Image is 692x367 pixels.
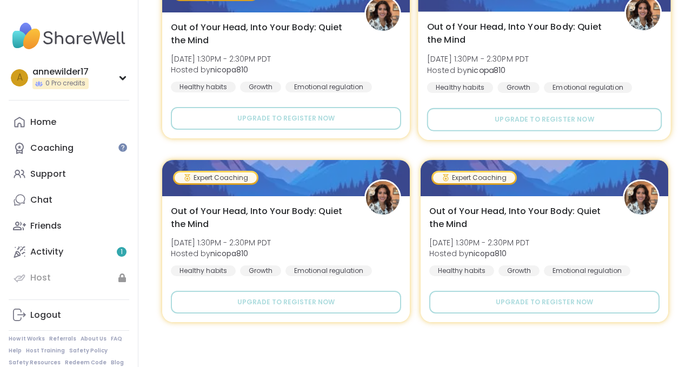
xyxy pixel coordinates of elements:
img: ShareWell Nav Logo [9,17,129,55]
button: Upgrade to register now [171,291,401,313]
img: nicopa810 [366,181,400,215]
div: Healthy habits [429,265,494,276]
a: FAQ [111,335,122,343]
b: nicopa810 [210,64,248,75]
b: nicopa810 [467,64,505,75]
div: Expert Coaching [433,172,515,183]
span: [DATE] 1:30PM - 2:30PM PDT [171,54,271,64]
span: [DATE] 1:30PM - 2:30PM PDT [427,54,529,64]
div: Healthy habits [171,265,236,276]
div: Friends [30,220,62,232]
a: Referrals [49,335,76,343]
div: Growth [240,265,281,276]
span: Hosted by [171,64,271,75]
a: How It Works [9,335,45,343]
a: Host [9,265,129,291]
a: Redeem Code [65,359,107,366]
button: Upgrade to register now [429,291,660,313]
span: Hosted by [171,248,271,259]
a: Coaching [9,135,129,161]
span: 0 Pro credits [45,79,85,88]
div: Chat [30,194,52,206]
a: Support [9,161,129,187]
span: Out of Your Head, Into Your Body: Quiet the Mind [171,205,352,231]
div: Home [30,116,56,128]
span: Hosted by [429,248,529,259]
a: Safety Policy [69,347,108,355]
span: Out of Your Head, Into Your Body: Quiet the Mind [171,21,352,47]
a: Friends [9,213,129,239]
a: Activity1 [9,239,129,265]
div: Expert Coaching [175,172,257,183]
div: Host [30,272,51,284]
img: nicopa810 [624,181,658,215]
a: Chat [9,187,129,213]
span: Hosted by [427,64,529,75]
div: Emotional regulation [544,265,630,276]
div: Coaching [30,142,74,154]
div: Growth [240,82,281,92]
a: Safety Resources [9,359,61,366]
div: Growth [497,82,540,93]
span: Upgrade to register now [496,297,593,307]
button: Upgrade to register now [427,108,662,131]
a: Home [9,109,129,135]
a: Logout [9,302,129,328]
div: Emotional regulation [285,82,372,92]
a: Blog [111,359,124,366]
div: Activity [30,246,63,258]
div: Support [30,168,66,180]
span: Out of Your Head, Into Your Body: Quiet the Mind [427,20,613,46]
iframe: Spotlight [118,143,127,152]
button: Upgrade to register now [171,107,401,130]
div: Emotional regulation [285,265,372,276]
span: a [17,71,23,85]
div: Logout [30,309,61,321]
a: About Us [81,335,107,343]
a: Host Training [26,347,65,355]
span: 1 [121,248,123,257]
span: Upgrade to register now [237,114,335,123]
span: [DATE] 1:30PM - 2:30PM PDT [171,237,271,248]
span: [DATE] 1:30PM - 2:30PM PDT [429,237,529,248]
div: Emotional regulation [544,82,632,93]
span: Out of Your Head, Into Your Body: Quiet the Mind [429,205,611,231]
a: Help [9,347,22,355]
div: Healthy habits [427,82,493,93]
div: Growth [498,265,540,276]
b: nicopa810 [210,248,248,259]
div: Healthy habits [171,82,236,92]
b: nicopa810 [469,248,507,259]
span: Upgrade to register now [237,297,335,307]
span: Upgrade to register now [495,115,594,124]
div: annewilder17 [32,66,89,78]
